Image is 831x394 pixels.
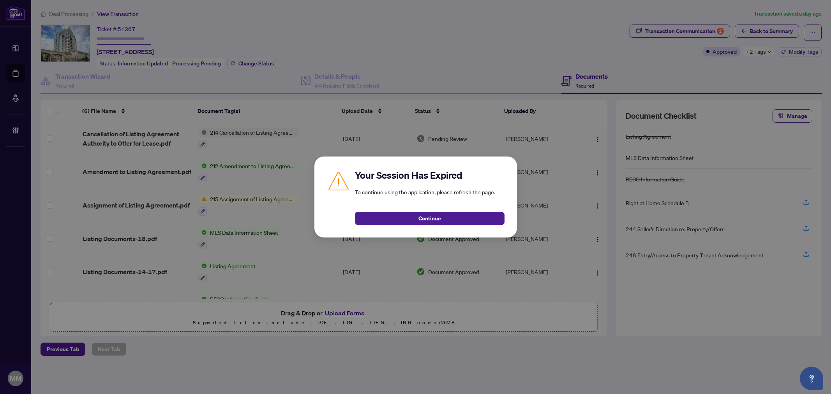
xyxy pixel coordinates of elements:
img: Caution icon [327,169,350,192]
div: To continue using the application, please refresh the page. [355,169,505,225]
span: Continue [418,212,441,225]
button: Open asap [800,367,823,390]
button: Continue [355,212,505,225]
h2: Your Session Has Expired [355,169,505,181]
